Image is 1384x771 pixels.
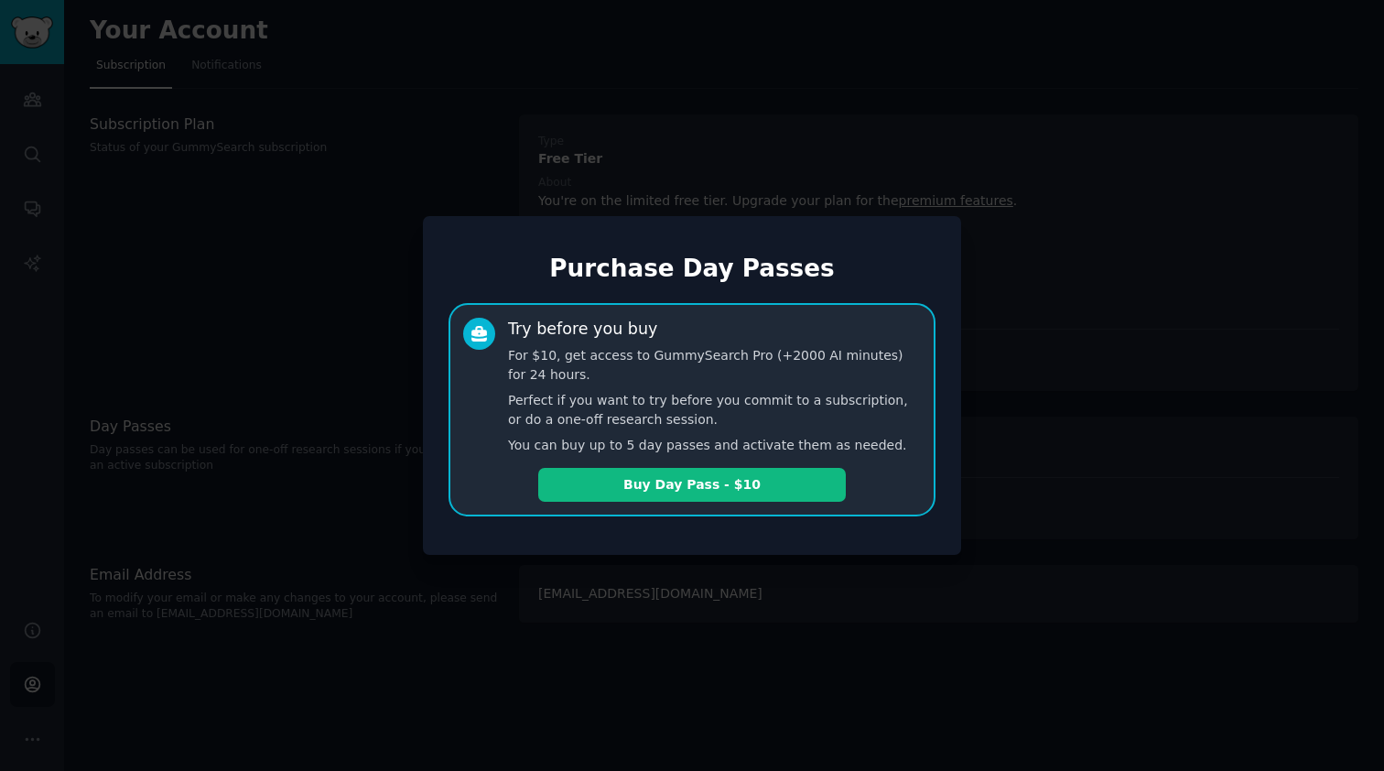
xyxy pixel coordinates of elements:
[508,436,921,455] p: You can buy up to 5 day passes and activate them as needed.
[449,255,935,284] h1: Purchase Day Passes
[508,318,657,341] div: Try before you buy
[508,391,921,429] p: Perfect if you want to try before you commit to a subscription, or do a one-off research session.
[538,468,846,502] button: Buy Day Pass - $10
[508,346,921,385] p: For $10, get access to GummySearch Pro (+2000 AI minutes) for 24 hours.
